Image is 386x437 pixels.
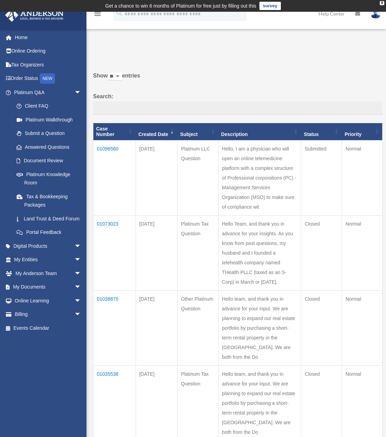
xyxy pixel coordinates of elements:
[93,92,383,115] label: Search:
[93,10,102,18] i: menu
[5,44,92,58] a: Online Ordering
[5,266,92,280] a: My Anderson Teamarrow_drop_down
[259,2,281,10] a: survey
[3,8,66,22] img: Anderson Advisors Platinum Portal
[40,73,55,84] div: NEW
[93,12,102,18] a: menu
[10,154,88,168] a: Document Review
[108,73,122,81] select: Showentries
[10,212,88,226] a: Land Trust & Deed Forum
[218,216,301,291] td: Hello Team, and thank you in advance for your insights. As you know from past questions, my husba...
[74,239,88,253] span: arrow_drop_down
[93,291,136,366] td: 01038870
[5,239,92,253] a: Digital Productsarrow_drop_down
[342,291,382,366] td: Normal
[218,291,301,366] td: Hello team, and thank you in advance for your input. We are planning to expand our real estate po...
[10,99,88,113] a: Client FAQ
[5,58,92,72] a: Tax Organizers
[301,140,342,216] td: Submitted
[74,308,88,322] span: arrow_drop_down
[10,127,88,140] a: Submit a Question
[136,123,177,140] th: Created Date: activate to sort column ascending
[342,216,382,291] td: Normal
[5,294,92,308] a: Online Learningarrow_drop_down
[218,140,301,216] td: Hello, I am a physician who will open an online telemedicine platform with a complex structure of...
[218,123,301,140] th: Description: activate to sort column ascending
[10,167,88,190] a: Platinum Knowledge Room
[105,2,256,10] div: Get a chance to win 6 months of Platinum for free just by filling out this
[177,216,219,291] td: Platinum Tax Question
[136,140,177,216] td: [DATE]
[301,291,342,366] td: Closed
[5,308,92,321] a: Billingarrow_drop_down
[177,291,219,366] td: Other Platinum Question
[136,291,177,366] td: [DATE]
[93,216,136,291] td: 01073023
[380,1,384,5] div: close
[74,253,88,267] span: arrow_drop_down
[5,253,92,267] a: My Entitiesarrow_drop_down
[5,321,92,335] a: Events Calendar
[301,123,342,140] th: Status: activate to sort column ascending
[301,216,342,291] td: Closed
[5,280,92,294] a: My Documentsarrow_drop_down
[74,85,88,100] span: arrow_drop_down
[93,123,136,140] th: Case Number: activate to sort column ascending
[74,280,88,294] span: arrow_drop_down
[74,294,88,308] span: arrow_drop_down
[5,85,88,99] a: Platinum Q&Aarrow_drop_down
[74,266,88,281] span: arrow_drop_down
[177,123,219,140] th: Subject: activate to sort column ascending
[370,9,381,19] img: User Pic
[136,216,177,291] td: [DATE]
[10,190,88,212] a: Tax & Bookkeeping Packages
[93,71,383,88] label: Show entries
[10,226,88,239] a: Portal Feedback
[116,9,123,17] i: search
[10,113,88,127] a: Platinum Walkthrough
[93,140,136,216] td: 01096560
[93,101,383,115] input: Search:
[5,30,92,44] a: Home
[342,140,382,216] td: Normal
[5,72,92,86] a: Order StatusNEW
[177,140,219,216] td: Platinum LLC Question
[10,140,85,154] a: Answered Questions
[342,123,382,140] th: Priority: activate to sort column ascending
